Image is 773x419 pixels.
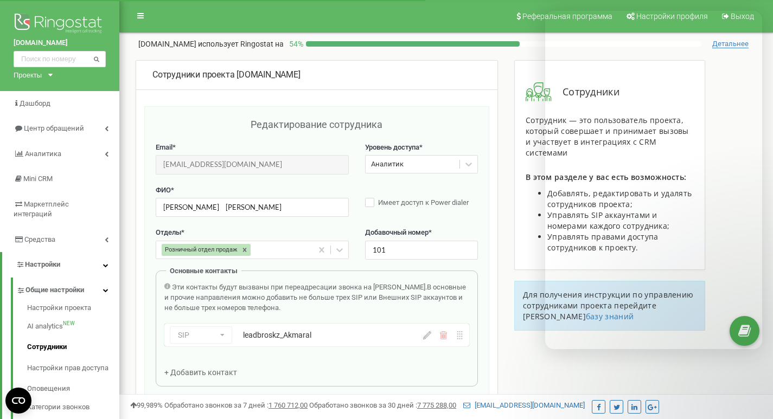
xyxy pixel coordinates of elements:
[365,143,419,151] span: Уровень доступа
[736,358,762,384] iframe: Intercom live chat
[365,228,429,236] span: Добавочный номер
[172,283,427,291] span: Эти контакты будут вызваны при переадресации звонка на [PERSON_NAME].
[152,69,234,80] span: Сотрудники проекта
[14,200,69,218] span: Маркетплейс интеграций
[25,285,84,295] span: Общие настройки
[526,172,686,182] span: В этом разделе у вас есть возможность:
[27,316,119,337] a: AI analyticsNEW
[5,388,31,414] button: Open CMP widget
[164,401,308,409] span: Обработано звонков за 7 дней :
[309,401,456,409] span: Обработано звонков за 30 дней :
[27,378,119,399] a: Оповещения
[27,337,119,358] a: Сотрудники
[522,12,612,21] span: Реферальная программа
[20,99,50,107] span: Дашборд
[14,38,106,48] a: [DOMAIN_NAME]
[25,260,60,268] span: Настройки
[162,244,239,256] div: Розничный отдел продаж
[463,401,585,409] a: [EMAIL_ADDRESS][DOMAIN_NAME]
[269,401,308,409] u: 1 760 712,00
[170,267,238,275] span: Основные контакты
[27,303,119,316] a: Настройки проекта
[156,198,349,217] input: Введите ФИО
[14,70,42,80] div: Проекты
[198,40,284,48] span: использует Ringostat на
[27,358,119,379] a: Настройки прав доступа
[14,11,106,38] img: Ringostat logo
[417,401,456,409] u: 7 775 288,00
[164,324,469,346] div: SIPleadbroskz_Akmaral
[243,330,393,340] div: leadbroskz_Akmaral
[526,115,689,158] span: Сотрудник — это пользователь проекта, который совершает и принимает вызовы и участвует в интеграц...
[130,401,163,409] span: 99,989%
[284,38,306,49] p: 54 %
[16,278,119,300] a: Общие настройки
[14,51,106,67] input: Поиск по номеру
[23,175,53,183] span: Mini CRM
[156,143,173,151] span: Email
[156,155,349,174] input: Введите Email
[24,235,55,243] span: Средства
[152,69,481,81] div: [DOMAIN_NAME]
[24,124,84,132] span: Центр обращений
[156,228,181,236] span: Отделы
[164,368,237,377] span: + Добавить контакт
[545,11,762,349] iframe: Intercom live chat
[27,399,119,412] a: Категории звонков
[523,289,693,321] span: Для получения инструкции по управлению сотрудниками проекта перейдите [PERSON_NAME]
[25,150,61,158] span: Аналитика
[156,186,171,194] span: ФИО
[138,38,284,49] p: [DOMAIN_NAME]
[251,119,382,130] span: Редактирование сотрудника
[365,241,478,260] input: Укажите добавочный номер
[164,283,466,311] span: В основные и прочие направления можно добавить не больше трех SIP или Внешних SIP аккаунтов и не ...
[371,159,404,170] div: Аналитик
[2,252,119,278] a: Настройки
[378,198,469,207] span: Имеет доступ к Power dialer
